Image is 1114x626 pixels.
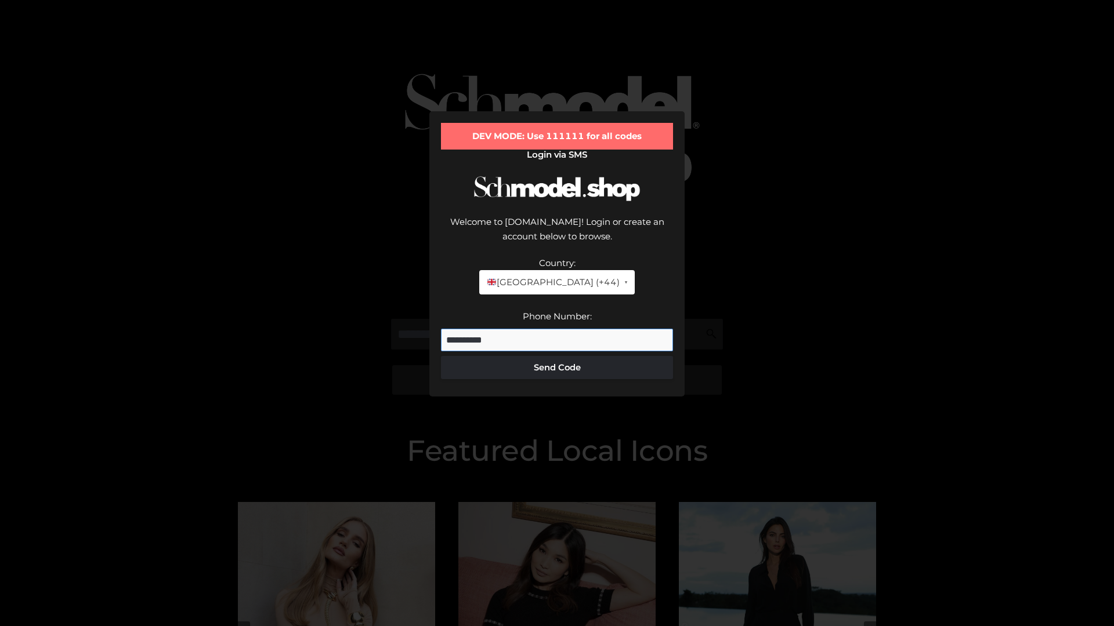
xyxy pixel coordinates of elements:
[470,166,644,212] img: Schmodel Logo
[441,150,673,160] h2: Login via SMS
[487,278,496,286] img: 🇬🇧
[441,214,673,256] div: Welcome to [DOMAIN_NAME]! Login or create an account below to browse.
[441,123,673,150] div: DEV MODE: Use 111111 for all codes
[523,311,592,322] label: Phone Number:
[441,356,673,379] button: Send Code
[486,275,619,290] span: [GEOGRAPHIC_DATA] (+44)
[539,257,576,268] label: Country:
